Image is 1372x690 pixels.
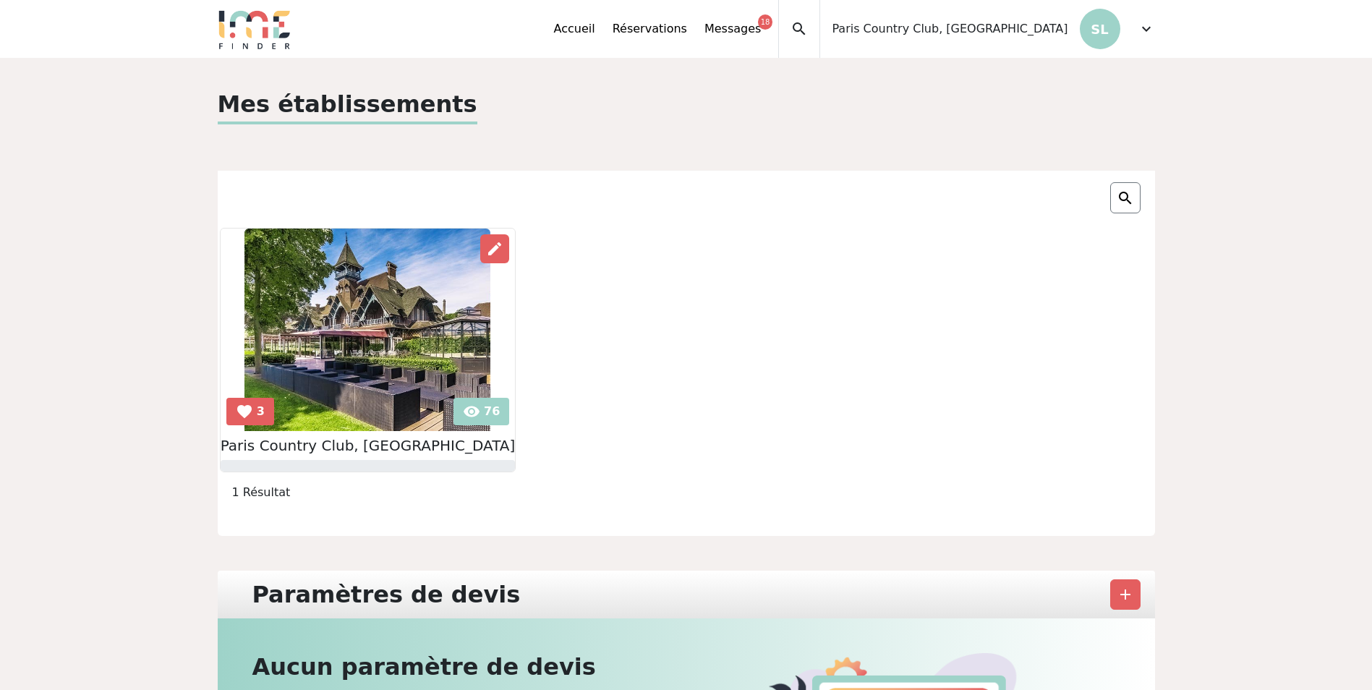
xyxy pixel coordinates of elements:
div: 1 Résultat [223,484,1149,501]
img: search.png [1117,189,1134,207]
div: Paramètres de devis [244,576,529,613]
a: Accueil [554,20,595,38]
p: Mes établissements [218,87,477,124]
a: Réservations [613,20,687,38]
div: 18 [758,14,773,30]
img: 1.jpg [244,229,490,431]
span: add [1117,586,1134,603]
div: visibility 76 favorite 3 edit Paris Country Club, [GEOGRAPHIC_DATA] [220,228,516,472]
h2: Paris Country Club, [GEOGRAPHIC_DATA] [221,437,516,454]
h2: Aucun paramètre de devis [252,653,678,681]
button: add [1110,579,1141,610]
p: SL [1080,9,1120,49]
span: expand_more [1138,20,1155,38]
span: search [791,20,808,38]
img: Logo.png [218,9,291,49]
span: edit [486,240,503,257]
a: Messages18 [704,20,761,38]
span: Paris Country Club, [GEOGRAPHIC_DATA] [832,20,1068,38]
